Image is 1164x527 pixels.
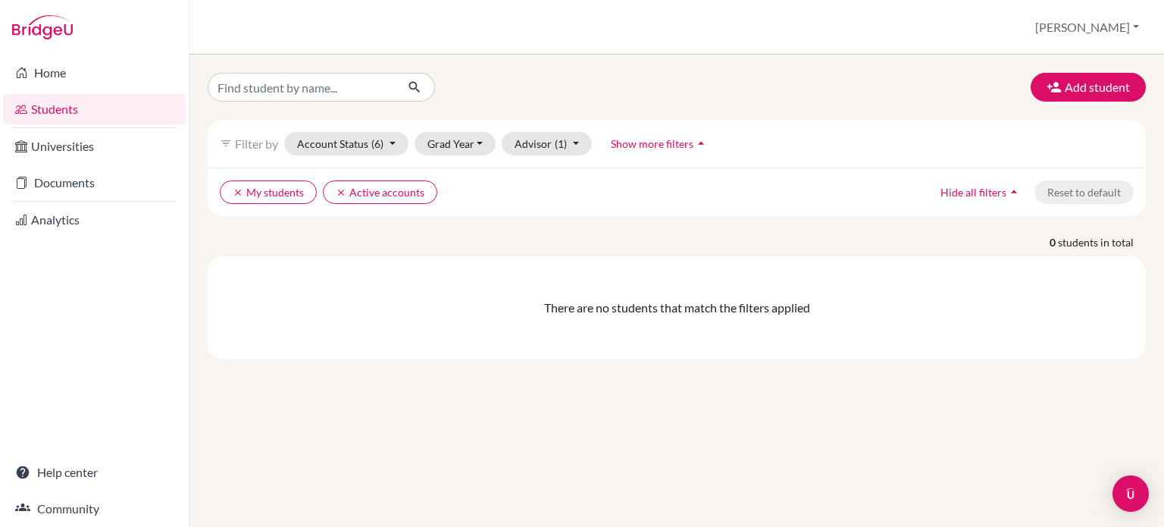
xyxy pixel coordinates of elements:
[233,187,243,198] i: clear
[1058,234,1146,250] span: students in total
[336,187,346,198] i: clear
[928,180,1034,204] button: Hide all filtersarrow_drop_up
[371,137,383,150] span: (6)
[323,180,437,204] button: clearActive accounts
[3,494,186,524] a: Community
[3,94,186,124] a: Students
[598,132,721,155] button: Show more filtersarrow_drop_up
[1034,180,1134,204] button: Reset to default
[3,58,186,88] a: Home
[1028,13,1146,42] button: [PERSON_NAME]
[3,457,186,488] a: Help center
[555,137,567,150] span: (1)
[1031,73,1146,102] button: Add student
[284,132,408,155] button: Account Status(6)
[12,15,73,39] img: Bridge-U
[1050,234,1058,250] strong: 0
[1112,475,1149,512] div: Open Intercom Messenger
[208,73,396,102] input: Find student by name...
[3,131,186,162] a: Universities
[415,132,496,155] button: Grad Year
[1006,184,1022,199] i: arrow_drop_up
[940,186,1006,199] span: Hide all filters
[693,136,709,151] i: arrow_drop_up
[220,180,317,204] button: clearMy students
[3,205,186,235] a: Analytics
[611,137,693,150] span: Show more filters
[502,132,592,155] button: Advisor(1)
[235,136,278,151] span: Filter by
[3,168,186,198] a: Documents
[220,137,232,149] i: filter_list
[220,299,1134,317] div: There are no students that match the filters applied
